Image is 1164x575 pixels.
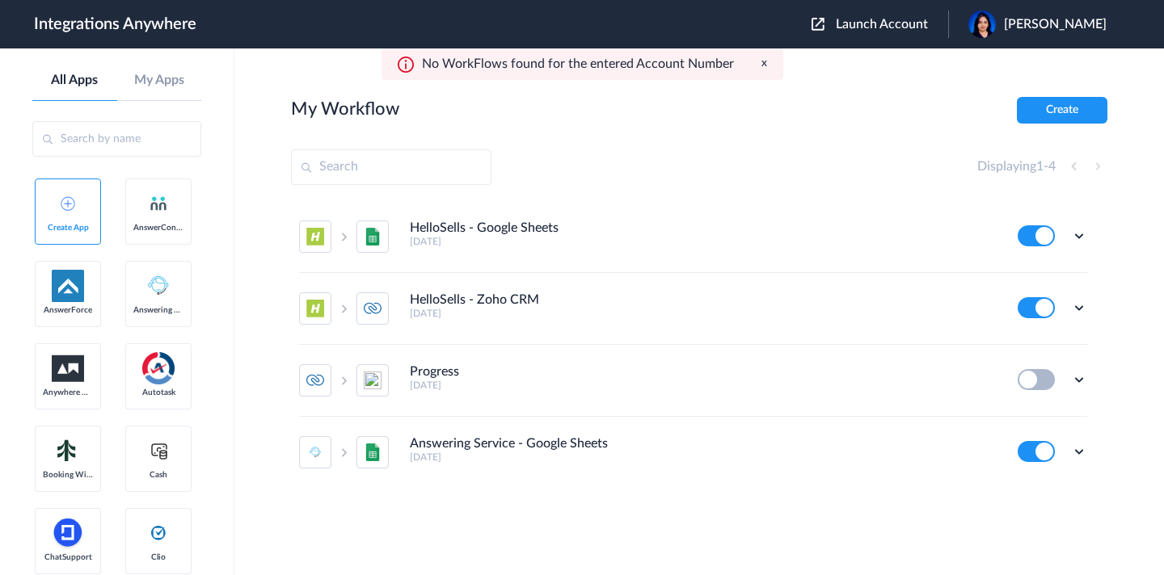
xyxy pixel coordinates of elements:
img: Setmore_Logo.svg [52,436,84,465]
button: Launch Account [812,17,948,32]
span: 4 [1048,160,1056,173]
h4: Displaying - [977,159,1056,174]
img: af-app-logo.svg [52,270,84,302]
h1: Integrations Anywhere [34,15,196,34]
h5: [DATE] [410,451,996,463]
span: AnswerForce [43,305,93,315]
button: x [761,57,767,70]
h4: Progress [410,364,459,380]
a: My Apps [117,73,202,88]
h4: Answering Service - Google Sheets [410,436,608,451]
span: Clio [133,552,183,562]
img: add-icon.svg [61,196,75,211]
input: Search by name [32,121,201,157]
h5: [DATE] [410,308,996,319]
h4: HelloSells - Google Sheets [410,220,559,236]
span: Anywhere Works [43,388,93,397]
h2: My Workflow [291,99,399,120]
img: Answering_service.png [142,270,175,302]
img: clio-logo.svg [149,523,168,543]
p: No WorkFlows found for the entered Account Number [422,57,734,72]
span: Autotask [133,388,183,397]
span: 1 [1036,160,1044,173]
img: launch-acct-icon.svg [812,18,824,31]
span: Answering Service [133,305,183,315]
span: ChatSupport [43,552,93,562]
img: cash-logo.svg [149,441,169,460]
span: Launch Account [836,18,928,31]
span: Create App [43,223,93,233]
h5: [DATE] [410,380,996,391]
img: autotask.png [142,352,175,384]
span: AnswerConnect [133,223,183,233]
a: All Apps [32,73,117,88]
img: answerconnect-logo.svg [149,194,168,213]
img: aww.png [52,355,84,382]
span: Booking Widget [43,470,93,480]
span: Cash [133,470,183,480]
span: [PERSON_NAME] [1004,17,1107,32]
input: Search [291,149,491,185]
img: chatsupport-icon.svg [52,517,84,549]
img: ff260e0b-efb4-4ecb-befe-8cb1520fd324.jpeg [968,10,996,38]
h5: [DATE] [410,236,996,247]
button: Create [1017,97,1107,124]
h4: HelloSells - Zoho CRM [410,292,539,308]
